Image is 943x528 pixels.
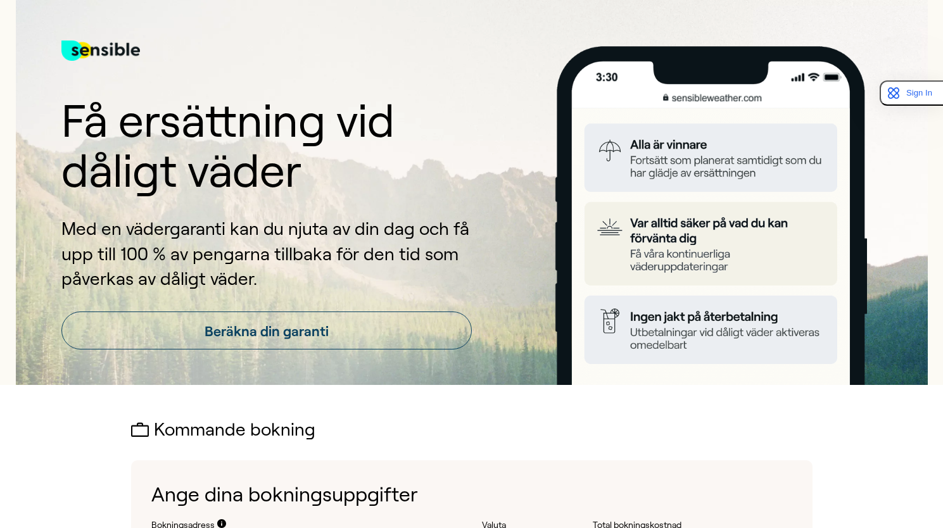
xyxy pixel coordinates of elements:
[131,420,813,440] h2: Kommande bokning
[61,311,472,349] a: Beräkna din garanti
[61,25,140,76] img: test for bg
[61,96,472,196] h1: Få ersättning vid dåligt väder
[540,46,882,385] img: Product box
[61,217,472,291] p: Med en vädergaranti kan du njuta av din dag och få upp till 100 % av pengarna tillbaka för den ti...
[151,481,792,509] h1: Ange dina bokningsuppgifter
